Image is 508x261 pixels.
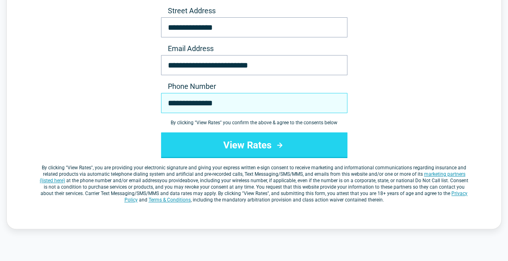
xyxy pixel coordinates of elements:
label: Phone Number [161,82,347,91]
div: By clicking " View Rates " you confirm the above & agree to the consents below [161,119,347,126]
a: Terms & Conditions [149,197,191,203]
label: Email Address [161,44,347,53]
label: Street Address [161,6,347,16]
button: View Rates [161,132,347,158]
span: View Rates [67,165,91,171]
label: By clicking " ", you are providing your electronic signature and giving your express written e-si... [39,164,469,203]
